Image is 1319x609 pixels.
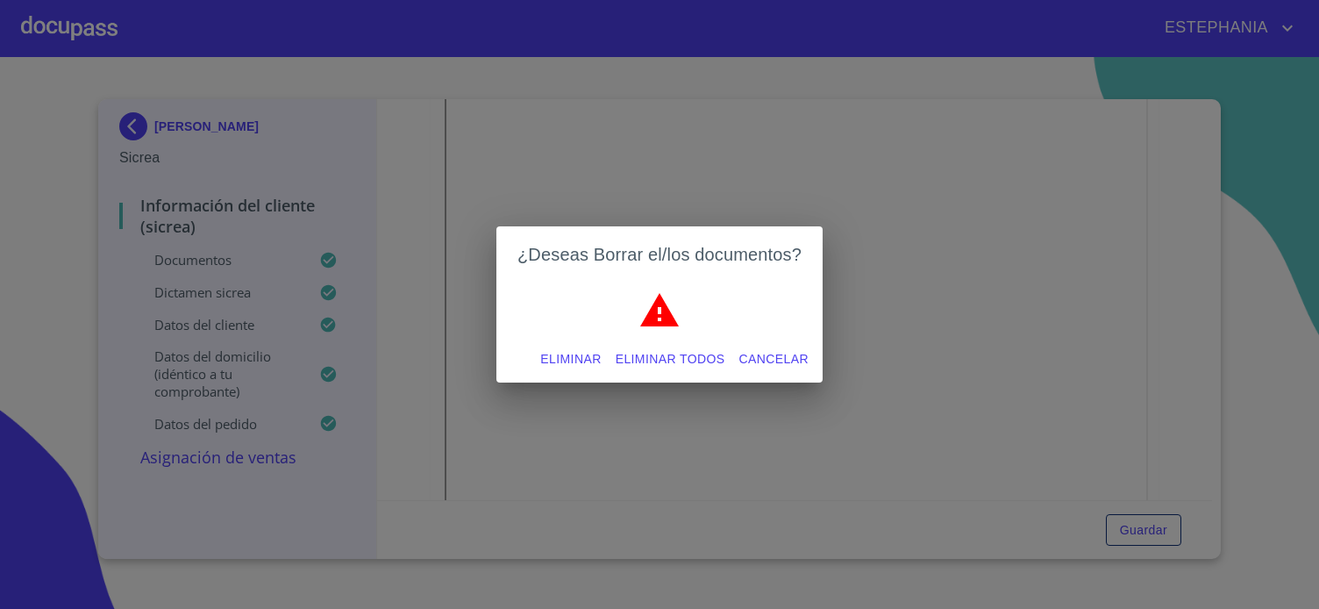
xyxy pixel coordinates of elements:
button: Eliminar [533,343,608,376]
span: Cancelar [739,348,809,370]
span: Eliminar todos [616,348,725,370]
button: Cancelar [732,343,816,376]
span: Eliminar [540,348,601,370]
h2: ¿Deseas Borrar el/los documentos? [517,240,802,269]
button: Eliminar todos [609,343,732,376]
